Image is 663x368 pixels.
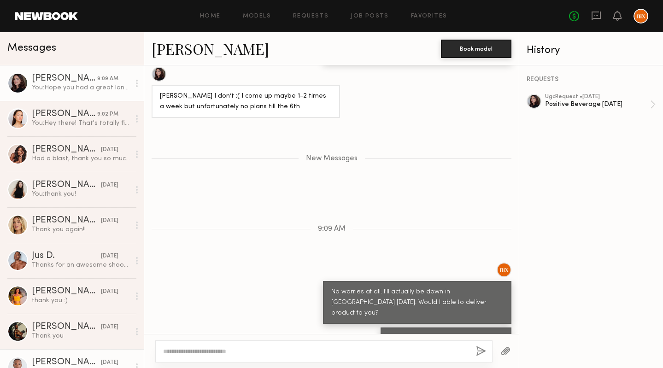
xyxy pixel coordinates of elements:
[441,44,511,52] a: Book model
[351,13,389,19] a: Job Posts
[32,154,130,163] div: Had a blast, thank you so much! I hope to work with you again soon.
[101,181,118,190] div: [DATE]
[32,83,130,92] div: You: Hope you had a great long weekend!
[32,332,130,340] div: Thank you
[101,146,118,154] div: [DATE]
[32,251,101,261] div: Jus D.
[32,296,130,305] div: thank you :)
[32,190,130,199] div: You: thank you!
[101,216,118,225] div: [DATE]
[32,322,101,332] div: [PERSON_NAME]
[101,287,118,296] div: [DATE]
[152,39,269,58] a: [PERSON_NAME]
[32,181,101,190] div: [PERSON_NAME]
[389,333,503,344] div: Hope you had a great long weekend!
[32,225,130,234] div: Thank you again!!
[32,145,101,154] div: [PERSON_NAME]
[527,45,656,56] div: History
[32,216,101,225] div: [PERSON_NAME]
[97,110,118,119] div: 9:02 PM
[318,225,346,233] span: 9:09 AM
[243,13,271,19] a: Models
[32,287,101,296] div: [PERSON_NAME]
[545,94,656,115] a: ugcRequest •[DATE]Positive Beverage [DATE]
[97,75,118,83] div: 9:09 AM
[32,110,97,119] div: [PERSON_NAME]
[7,43,56,53] span: Messages
[545,100,650,109] div: Positive Beverage [DATE]
[441,40,511,58] button: Book model
[101,252,118,261] div: [DATE]
[32,119,130,128] div: You: Hey there! That's totally fine. If you're able to let me know by [DATE] that would be amazing.
[331,287,503,319] div: No worries at all. I'll actually be down in [GEOGRAPHIC_DATA] [DATE]. Would I able to deliver pro...
[306,155,358,163] span: New Messages
[32,358,101,367] div: [PERSON_NAME]
[411,13,447,19] a: Favorites
[32,261,130,269] div: Thanks for an awesome shoot! Cant wait to make it happen again!
[293,13,329,19] a: Requests
[101,323,118,332] div: [DATE]
[200,13,221,19] a: Home
[545,94,650,100] div: ugc Request • [DATE]
[160,91,332,112] div: [PERSON_NAME] I don’t :( I come up maybe 1-2 times a week but unfortunately no plans till the 6th
[32,74,97,83] div: [PERSON_NAME]
[527,76,656,83] div: REQUESTS
[101,358,118,367] div: [DATE]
